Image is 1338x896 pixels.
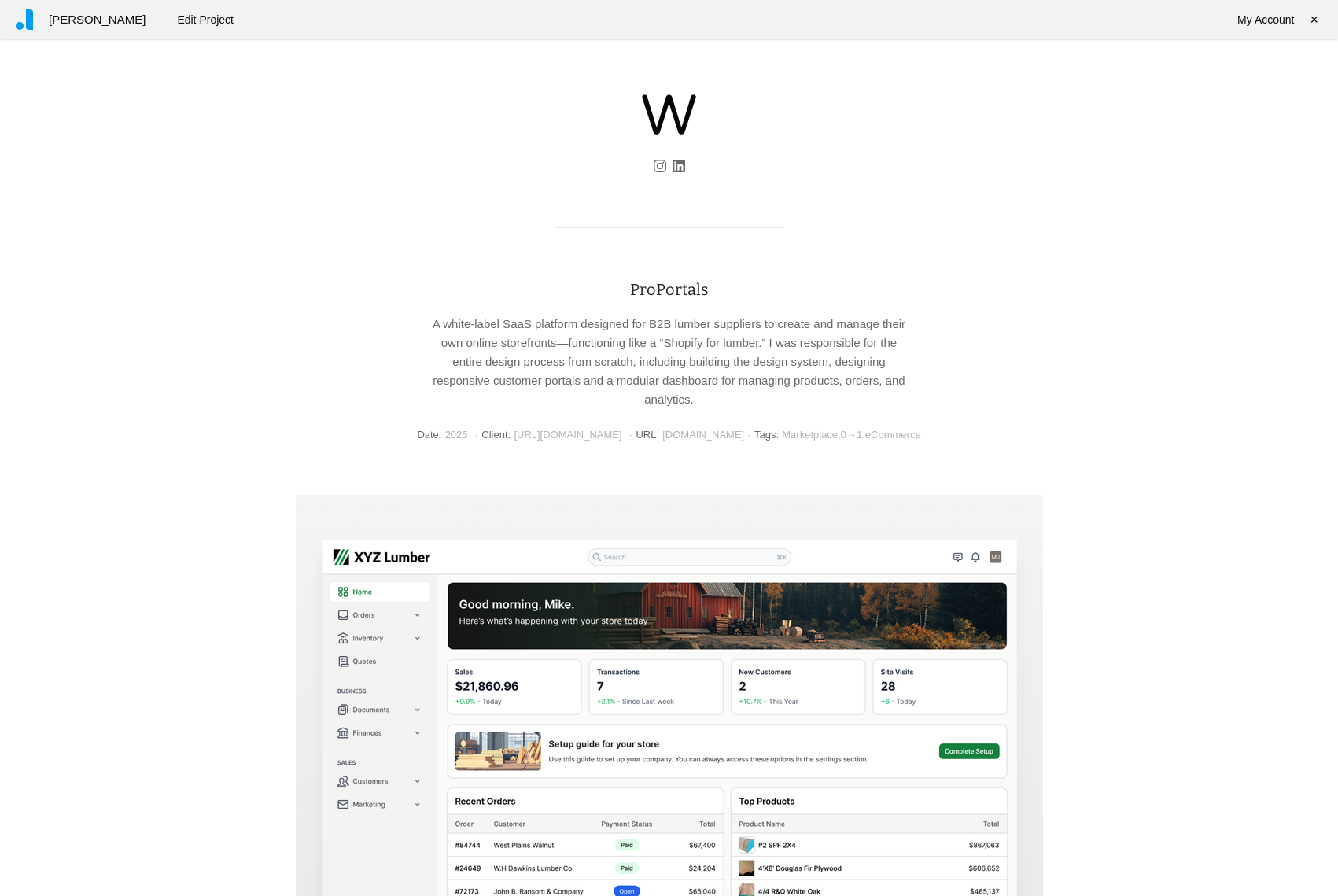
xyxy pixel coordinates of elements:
[629,429,659,441] h4: URL:
[49,10,146,29] span: [PERSON_NAME]
[475,429,511,441] h4: Client:
[662,429,744,441] a: [DOMAIN_NAME]
[514,429,621,441] span: [URL][DOMAIN_NAME]
[417,429,441,441] h4: Date:
[426,315,913,409] p: A white-label SaaS platform designed for B2B lumber suppliers to create and manage their own onli...
[747,429,779,441] h4: Tags:
[782,429,838,441] a: Marketplace
[865,429,921,441] a: eCommerce
[838,429,841,441] span: ,
[642,94,696,135] img: Nick Vyhouski
[296,277,1043,302] h1: ProPortals
[445,429,468,441] span: 2025
[862,429,865,441] span: ,
[841,429,862,441] a: 0→1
